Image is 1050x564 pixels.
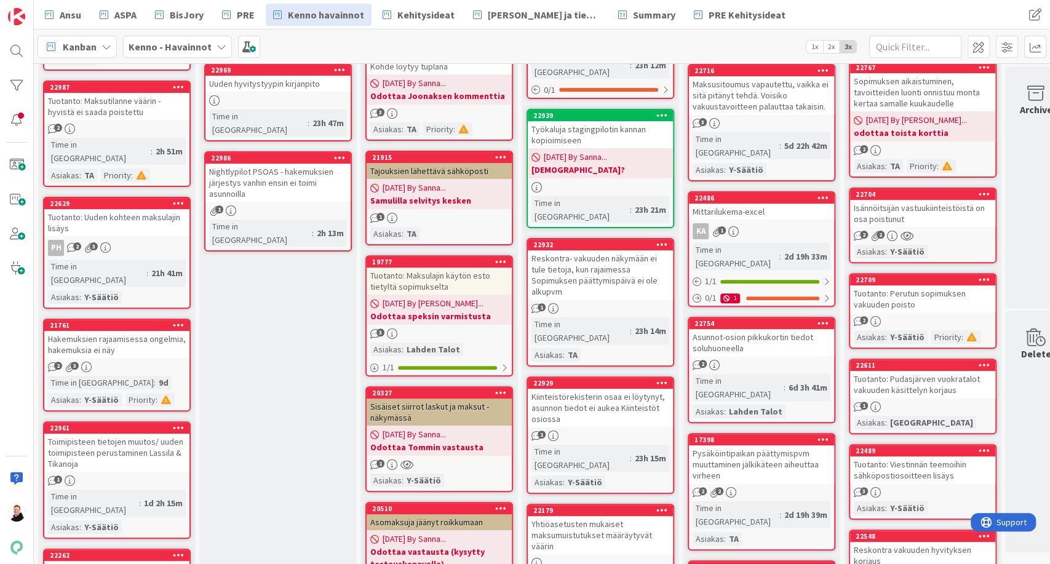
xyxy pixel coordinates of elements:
div: 22489 [856,447,995,455]
div: Asiakas [854,330,885,344]
div: Tuotanto: Perutun sopimuksen vakuuden poisto [850,285,995,312]
div: Asiakas [48,290,79,304]
div: Y-Säätiö [887,501,928,515]
div: Lahden Talot [726,405,786,418]
a: 22987Tuotanto: Maksutilanne väärin - hyvistä ei saada poistettuTime in [GEOGRAPHIC_DATA]:2h 51mAs... [43,81,191,187]
div: Asiakas [48,393,79,407]
div: 19777 [372,258,512,266]
a: 22611Tuotanto: Pudasjärven vuokratalot vakuuden käsittelyn korjausAsiakas:[GEOGRAPHIC_DATA] [849,359,996,434]
div: Asunnot-osion pikkukortin tiedot soluhuoneella [689,329,834,356]
div: Time in [GEOGRAPHIC_DATA] [531,52,630,79]
div: 2h 51m [153,145,186,158]
span: 2 [54,362,62,370]
div: Tuotanto: Viestinnän teemoihin sähköpostiosoitteen lisäys [850,456,995,483]
span: [DATE] By [PERSON_NAME]... [866,114,967,127]
a: 22486Mittarilukema-excelKATime in [GEOGRAPHIC_DATA]:2d 19h 33m1/10/11 [688,191,835,307]
div: 22716 [689,65,834,76]
div: Pysäköintipaikan päättymispvm muuttaminen jälkikäteen aiheuttaa virheen [689,445,834,483]
a: 19777Tuotanto: Maksulajin käytön esto tietyltä sopimukselta[DATE] By [PERSON_NAME]...Odottaa spek... [365,255,513,376]
div: [GEOGRAPHIC_DATA] [887,416,976,429]
div: 21761 [44,320,189,331]
span: 1 / 1 [383,361,394,374]
b: Odottaa speksin varmistusta [370,310,508,322]
div: 21915 [367,152,512,163]
span: 0 / 1 [544,84,555,97]
div: 19777Tuotanto: Maksulajin käytön esto tietyltä sopimukselta [367,256,512,295]
a: BisJory [148,4,211,26]
span: : [139,496,141,510]
a: 21761Hakemuksien rajaamisessa ongelmia, hakemuksia ei näyTime in [GEOGRAPHIC_DATA]:9dAsiakas:Y-Sä... [43,319,191,411]
span: : [937,159,939,173]
div: Time in [GEOGRAPHIC_DATA] [693,132,779,159]
div: Asiakas [370,343,402,356]
span: 1 [538,431,546,439]
div: 22929 [533,379,673,387]
a: 20327Sisäiset siirrot laskut ja maksut -näkymässä[DATE] By Sanna...Odottaa Tommin vastaustaAsiaka... [365,386,513,492]
a: ASPA [92,4,144,26]
div: Asiakas [48,520,79,534]
div: Asiakas [854,245,885,258]
div: 22704Isännöitsijän vastuukiinteistöistä on osa poistunut [850,189,995,227]
div: Time in [GEOGRAPHIC_DATA] [48,138,151,165]
div: Isännöitsijän vastuukiinteistöistä on osa poistunut [850,200,995,227]
span: [PERSON_NAME] ja tiedotteet [488,7,600,22]
a: 22969Uuden hyvitystyypin kirjanpitoTime in [GEOGRAPHIC_DATA]:23h 47m [204,63,352,141]
div: 5d 22h 42m [781,139,830,153]
div: 1d 2h 15m [141,496,186,510]
span: 1 [54,475,62,483]
div: Asiakas [531,475,563,489]
span: : [724,163,726,177]
div: 22548 [856,532,995,541]
div: Työkaluja stagingpilotin kannan kopioimiseen [528,121,673,148]
div: Asiakas [693,163,724,177]
div: Toimipisteen tietojen muutos/ uuden toimipisteen perustaminen Lassila & Tikanoja [44,434,189,472]
div: Y-Säätiö [887,245,928,258]
span: : [630,203,632,216]
span: Kehitysideat [397,7,455,22]
b: Kenno - Havainnot [129,41,212,53]
span: : [784,381,786,394]
div: Asomaksuja jäänyt roikkumaan [367,514,512,530]
a: 22704Isännöitsijän vastuukiinteistöistä on osa poistunutAsiakas:Y-Säätiö [849,188,996,263]
div: Time in [GEOGRAPHIC_DATA] [531,196,630,223]
div: Sisäiset siirrot laskut ja maksut -näkymässä [367,399,512,426]
span: : [630,58,632,72]
div: 22767 [850,62,995,73]
div: 21h 41m [148,266,186,280]
span: : [402,474,404,487]
div: 22754 [689,318,834,329]
div: 17398 [689,434,834,445]
div: Yhtiöasetusten mukaiset maksumuistutukset määräytyvät väärin [528,516,673,554]
span: [DATE] By Sanna... [383,428,446,441]
div: 1/1 [367,360,512,375]
div: 22939Työkaluja stagingpilotin kannan kopioimiseen [528,110,673,148]
a: 22629Tuotanto: Uuden kohteen maksulajin lisäysPHTime in [GEOGRAPHIC_DATA]:21h 41mAsiakas:Y-Säätiö [43,197,191,309]
div: 2h 13m [314,226,347,240]
div: Time in [GEOGRAPHIC_DATA] [693,374,784,401]
div: 22486Mittarilukema-excel [689,193,834,220]
div: Asiakas [48,169,79,182]
span: : [146,266,148,280]
a: 21915Tajouksien lähettävä sähköposti[DATE] By Sanna...Samulilla selvitys keskenAsiakas:TA [365,151,513,245]
input: Quick Filter... [869,36,961,58]
span: Summary [633,7,675,22]
div: Sopimuksen aikaistuminen, tavoitteiden luonti onnistuu monta kertaa samalle kuukaudelle [850,73,995,111]
b: Samulilla selvitys kesken [370,194,508,207]
span: 2 [73,242,81,250]
div: Y-Säätiö [81,290,122,304]
div: 2d 19h 33m [781,250,830,263]
div: Asiakas [531,348,563,362]
span: 3 [376,328,384,336]
div: 22987 [44,82,189,93]
span: : [79,290,81,304]
div: Priority [931,330,961,344]
span: : [779,508,781,522]
div: 22179 [533,506,673,515]
div: 21761Hakemuksien rajaamisessa ongelmia, hakemuksia ei näy [44,320,189,358]
span: BisJory [170,7,204,22]
div: 22961 [50,424,189,432]
div: 22486 [689,193,834,204]
span: : [402,227,404,240]
span: : [156,393,157,407]
div: TA [404,227,420,240]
